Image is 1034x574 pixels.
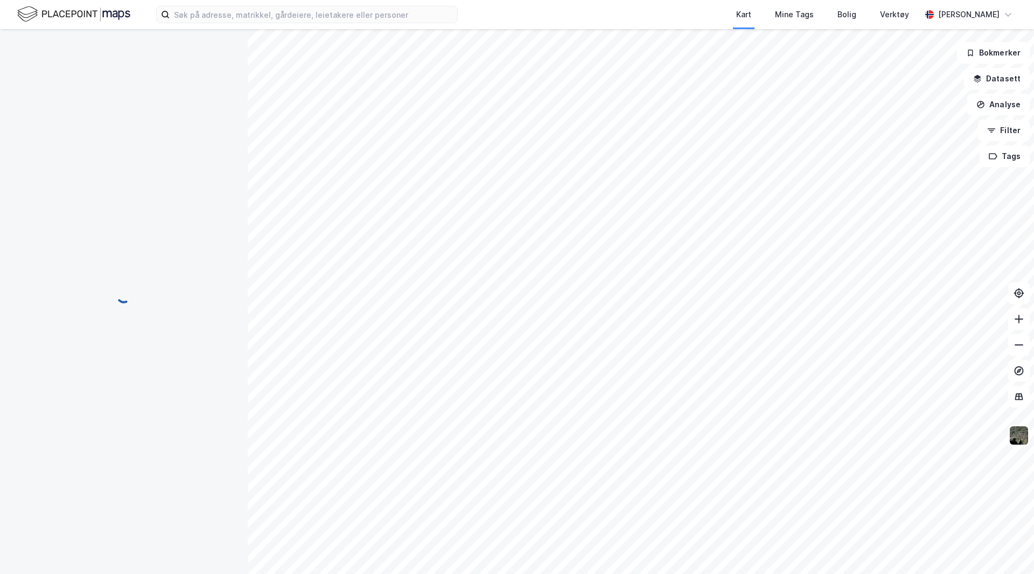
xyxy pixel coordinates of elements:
img: spinner.a6d8c91a73a9ac5275cf975e30b51cfb.svg [115,287,132,304]
button: Datasett [964,68,1030,89]
div: Bolig [837,8,856,21]
button: Bokmerker [957,42,1030,64]
img: logo.f888ab2527a4732fd821a326f86c7f29.svg [17,5,130,24]
button: Analyse [967,94,1030,115]
button: Tags [980,146,1030,167]
div: Kart [736,8,751,21]
div: Verktøy [880,8,909,21]
div: [PERSON_NAME] [938,8,1000,21]
input: Søk på adresse, matrikkel, gårdeiere, leietakere eller personer [170,6,457,23]
button: Filter [978,120,1030,141]
div: Kontrollprogram for chat [980,522,1034,574]
img: 9k= [1009,425,1029,446]
iframe: Chat Widget [980,522,1034,574]
div: Mine Tags [775,8,814,21]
